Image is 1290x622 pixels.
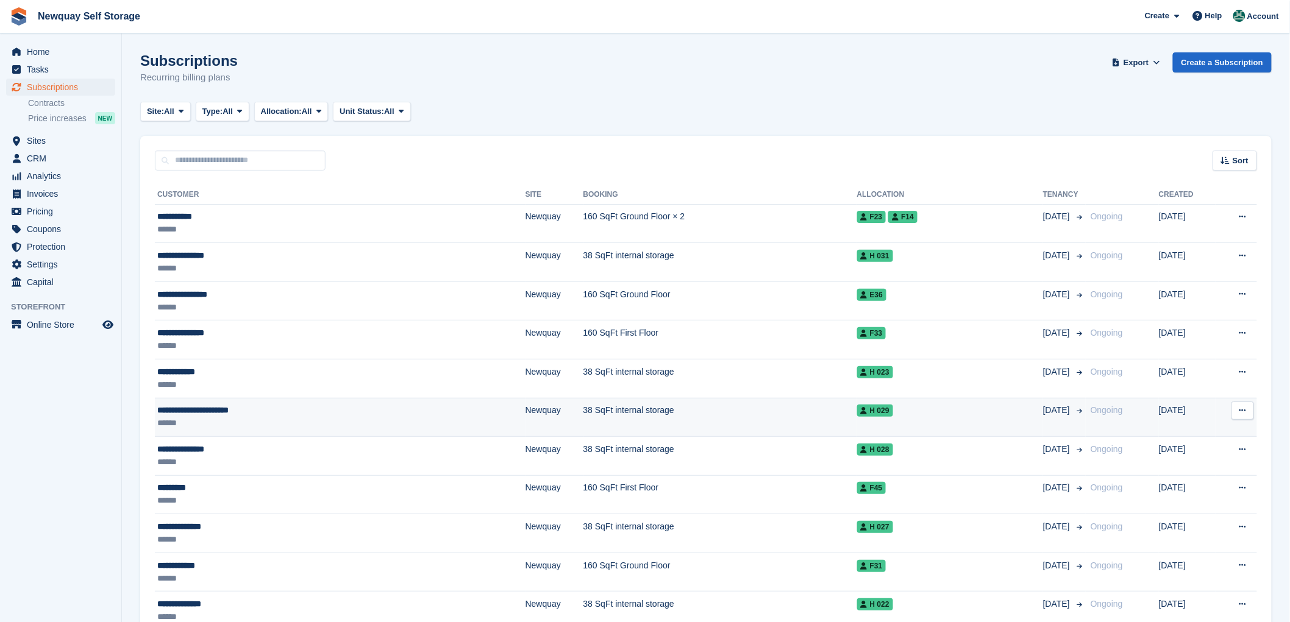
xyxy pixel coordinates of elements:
a: menu [6,274,115,291]
span: E36 [857,289,886,301]
span: [DATE] [1043,404,1072,417]
th: Booking [583,185,857,205]
td: [DATE] [1159,281,1216,320]
td: Newquay [526,398,583,437]
span: Ongoing [1091,521,1123,531]
td: 38 SqFt internal storage [583,359,857,398]
td: 38 SqFt internal storage [583,437,857,476]
a: menu [6,168,115,185]
a: menu [6,150,115,167]
button: Export [1110,52,1163,72]
span: [DATE] [1043,559,1072,572]
img: stora-icon-8386f47178a22dfd0bd8f6a31ec36ba5ce8667c1dd55bd0f319d3a0aa187defe.svg [10,7,28,26]
span: F31 [857,560,886,572]
span: Ongoing [1091,211,1123,221]
td: [DATE] [1159,437,1216,476]
a: menu [6,203,115,220]
button: Unit Status: All [333,102,410,122]
a: Preview store [101,317,115,332]
span: Create [1145,10,1169,22]
td: [DATE] [1159,320,1216,359]
img: JON [1233,10,1245,22]
span: [DATE] [1043,366,1072,378]
td: 38 SqFt internal storage [583,398,857,437]
td: 160 SqFt Ground Floor [583,281,857,320]
span: All [223,105,233,118]
td: Newquay [526,553,583,592]
span: Ongoing [1091,289,1123,299]
a: menu [6,256,115,273]
span: Price increases [28,113,87,124]
th: Customer [155,185,526,205]
span: H 031 [857,250,893,262]
span: Protection [27,238,100,255]
a: Create a Subscription [1173,52,1272,72]
span: Ongoing [1091,482,1123,492]
div: NEW [95,112,115,124]
td: Newquay [526,204,583,243]
a: menu [6,132,115,149]
span: Ongoing [1091,560,1123,570]
td: 38 SqFt internal storage [583,243,857,282]
span: Sites [27,132,100,149]
span: Ongoing [1091,250,1123,260]
td: Newquay [526,320,583,359]
span: [DATE] [1043,288,1072,301]
span: Tasks [27,61,100,78]
span: Analytics [27,168,100,185]
span: [DATE] [1043,443,1072,456]
a: menu [6,238,115,255]
span: Home [27,43,100,60]
span: Help [1205,10,1222,22]
span: Capital [27,274,100,291]
a: menu [6,61,115,78]
td: 160 SqFt First Floor [583,320,857,359]
th: Created [1159,185,1216,205]
td: [DATE] [1159,204,1216,243]
td: [DATE] [1159,553,1216,592]
span: Account [1247,10,1279,23]
span: F14 [888,211,918,223]
span: H 028 [857,444,893,456]
span: Coupons [27,221,100,238]
span: [DATE] [1043,327,1072,339]
a: menu [6,43,115,60]
span: F45 [857,482,886,494]
span: Ongoing [1091,328,1123,338]
a: menu [6,79,115,96]
th: Allocation [857,185,1043,205]
span: [DATE] [1043,481,1072,494]
td: 160 SqFt Ground Floor [583,553,857,592]
td: 38 SqFt internal storage [583,514,857,553]
p: Recurring billing plans [140,71,238,85]
span: H 027 [857,521,893,533]
span: [DATE] [1043,249,1072,262]
td: 160 SqFt First Floor [583,475,857,514]
a: Newquay Self Storage [33,6,145,26]
button: Allocation: All [254,102,329,122]
td: Newquay [526,281,583,320]
button: Type: All [196,102,249,122]
span: [DATE] [1043,210,1072,223]
span: Ongoing [1091,599,1123,609]
span: Ongoing [1091,367,1123,376]
span: [DATE] [1043,520,1072,533]
span: H 029 [857,405,893,417]
span: Unit Status: [340,105,384,118]
span: [DATE] [1043,598,1072,610]
span: Online Store [27,316,100,333]
td: [DATE] [1159,475,1216,514]
td: Newquay [526,437,583,476]
span: Invoices [27,185,100,202]
td: Newquay [526,243,583,282]
span: CRM [27,150,100,167]
td: Newquay [526,475,583,514]
button: Site: All [140,102,191,122]
span: Type: [202,105,223,118]
span: Ongoing [1091,444,1123,454]
span: Storefront [11,301,121,313]
span: Sort [1233,155,1249,167]
td: [DATE] [1159,243,1216,282]
a: Contracts [28,97,115,109]
span: Settings [27,256,100,273]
